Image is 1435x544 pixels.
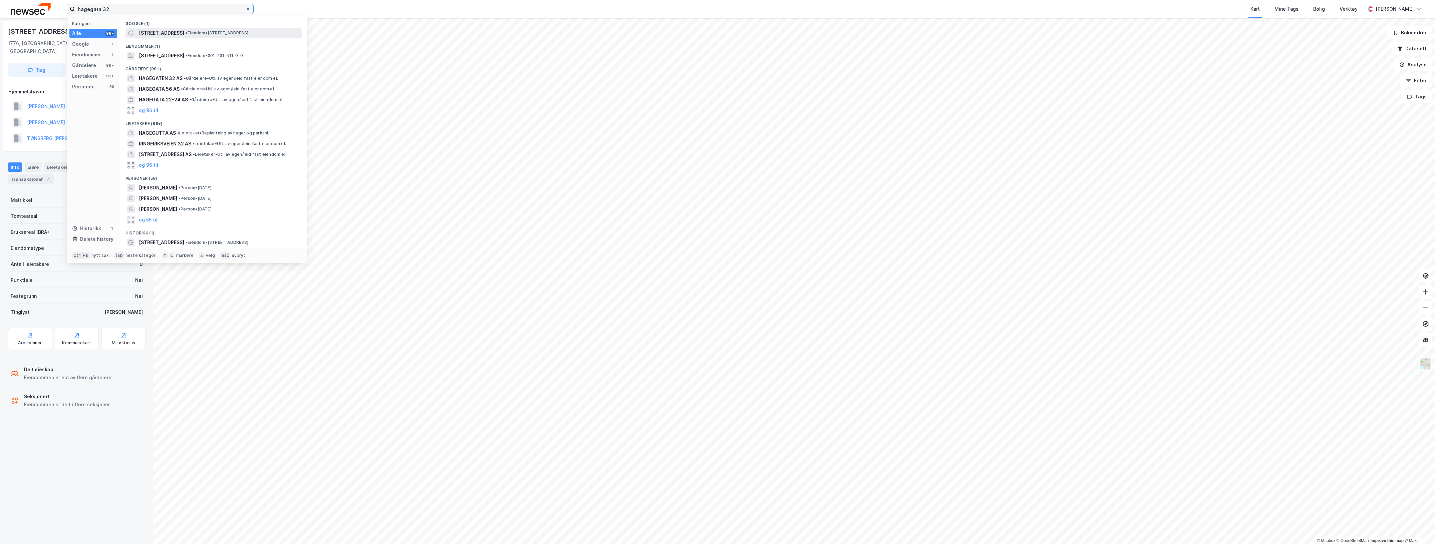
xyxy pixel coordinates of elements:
div: velg [206,253,215,258]
span: [PERSON_NAME] [139,205,177,213]
div: Kommunekart [62,340,91,346]
div: Eiendomstype [11,244,44,252]
div: Google (1) [120,16,307,28]
div: nytt søk [91,253,109,258]
div: Punktleie [11,276,33,284]
div: Google [72,40,89,48]
span: Leietaker • Beplantning av hager og parkanl. [177,130,269,136]
div: Info [8,162,22,172]
span: HAGEGATEN 32 AS [139,74,183,82]
span: Person • [DATE] [179,185,212,190]
span: Leietaker • Utl. av egen/leid fast eiendom el. [193,141,286,146]
div: tab [114,252,124,259]
button: Analyse [1394,58,1432,71]
div: Miljøstatus [112,340,135,346]
button: Tag [8,63,65,77]
div: 58 [109,84,114,89]
button: og 96 til [139,161,158,169]
div: 7 [44,176,51,182]
div: Eiendommer (1) [120,38,307,50]
button: og 55 til [139,216,158,224]
div: neste kategori [125,253,157,258]
div: Eiendommer [72,51,101,59]
div: Leietakere [44,162,73,172]
div: Festegrunn [11,292,37,300]
span: Eiendom • [STREET_ADDRESS] [186,30,248,36]
button: Tags [1401,90,1432,103]
div: 99+ [105,73,114,79]
button: Bokmerker [1387,26,1432,39]
div: Ctrl + k [72,252,90,259]
div: Transaksjoner [8,174,54,184]
div: 99+ [105,31,114,36]
div: Bolig [1313,5,1325,13]
div: Tinglyst [11,308,30,316]
span: [STREET_ADDRESS] AS [139,150,192,158]
div: 1776, [GEOGRAPHIC_DATA], [GEOGRAPHIC_DATA] [8,39,111,55]
a: Mapbox [1317,538,1335,543]
span: [STREET_ADDRESS] [139,29,184,37]
div: [STREET_ADDRESS] [8,26,73,37]
div: Gårdeiere [72,61,96,69]
span: • [179,196,181,201]
span: Leietaker • Utl. av egen/leid fast eiendom el. [193,152,286,157]
div: 1 [109,226,114,231]
span: Eiendom • 301-231-511-0-0 [186,53,243,58]
span: [PERSON_NAME] [139,184,177,192]
div: Gårdeiere (99+) [120,61,307,73]
div: Kategori [72,21,117,26]
span: [PERSON_NAME] [139,194,177,202]
span: Person • [DATE] [179,206,212,212]
button: Filter [1400,74,1432,87]
div: 1 [109,52,114,57]
div: Kontrollprogram for chat [1402,512,1435,544]
span: • [186,53,188,58]
span: • [193,141,195,146]
span: • [179,206,181,211]
div: Tomteareal [11,212,37,220]
div: [PERSON_NAME] [1376,5,1414,13]
div: Eiere [25,162,41,172]
div: Matrikkel [11,196,32,204]
a: OpenStreetMap [1337,538,1369,543]
div: avbryt [232,253,245,258]
span: Gårdeiere • Utl. av egen/leid fast eiendom el. [181,86,275,92]
span: • [181,86,183,91]
div: Nei [135,276,143,284]
div: esc [220,252,231,259]
div: 0 [139,260,143,268]
div: Leietakere [72,72,98,80]
span: • [186,30,188,35]
div: Arealplaner [18,340,42,346]
div: markere [176,253,194,258]
span: • [189,97,191,102]
a: Improve this map [1371,538,1404,543]
div: Delt eieskap [24,366,111,374]
div: Eiendommen er delt i flere seksjoner [24,401,110,409]
span: Eiendom • [STREET_ADDRESS] [186,240,248,245]
span: [STREET_ADDRESS] [139,238,184,246]
input: Søk på adresse, matrikkel, gårdeiere, leietakere eller personer [75,4,245,14]
div: Hjemmelshaver [8,88,145,96]
div: Nei [135,292,143,300]
div: Mine Tags [1274,5,1299,13]
span: Person • [DATE] [179,196,212,201]
div: Kart [1250,5,1260,13]
div: Seksjonert [24,393,110,401]
div: Delete history [80,235,113,243]
button: og 96 til [139,106,158,114]
img: newsec-logo.f6e21ccffca1b3a03d2d.png [11,3,51,15]
span: Gårdeiere • Utl. av egen/leid fast eiendom el. [184,76,278,81]
div: 1 [109,41,114,47]
div: Alle [72,29,81,37]
span: RINGERIKSVEIEN 32 AS [139,140,191,148]
button: Datasett [1392,42,1432,55]
div: Personer [72,83,94,91]
div: Eiendommen er eid av flere gårdeiere [24,374,111,382]
span: • [193,152,195,157]
span: HAGEGATA 22-24 AS [139,96,188,104]
img: Z [1419,358,1432,370]
div: [PERSON_NAME] [104,308,143,316]
span: HAGEGUTTA AS [139,129,176,137]
div: Verktøy [1340,5,1358,13]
